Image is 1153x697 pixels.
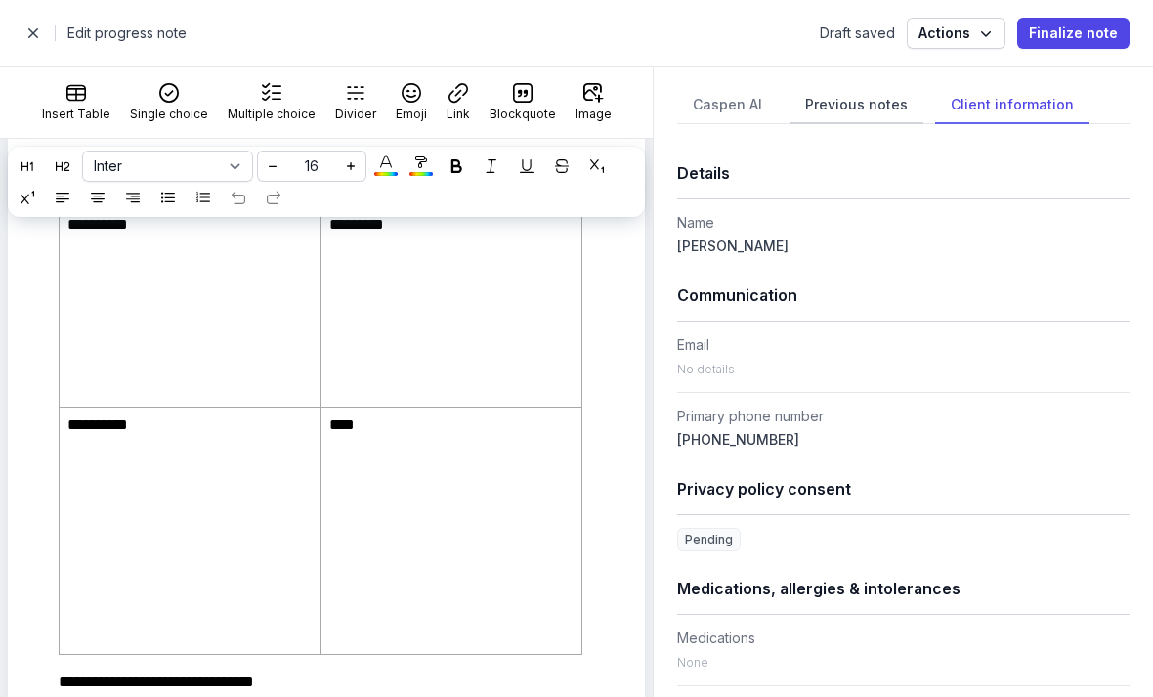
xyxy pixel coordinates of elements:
[677,405,1130,428] dt: Primary phone number
[490,107,556,122] div: Blockquote
[1017,18,1130,49] button: Finalize note
[677,333,1130,357] dt: Email
[677,211,1130,235] dt: Name
[677,431,799,448] span: [PHONE_NUMBER]
[820,23,895,43] div: Draft saved
[677,159,1130,187] h1: Details
[677,238,789,254] span: [PERSON_NAME]
[1029,22,1118,45] span: Finalize note
[576,107,612,122] div: Image
[196,196,198,199] text: 2
[907,18,1005,49] button: Actions
[677,528,741,551] span: Pending
[130,107,208,122] div: Single choice
[677,87,778,124] div: Caspen AI
[677,575,1130,602] h1: Medications, allergies & intolerances
[918,22,994,45] span: Actions
[677,282,1130,309] h1: Communication
[34,75,118,130] button: Insert Table
[677,655,708,670] span: None
[396,107,427,122] div: Emoji
[935,87,1089,124] div: Client information
[228,107,316,122] div: Multiple choice
[67,22,808,45] h2: Edit progress note
[439,75,478,130] button: Link
[790,87,923,124] div: Previous notes
[677,475,1130,502] h1: Privacy policy consent
[677,627,1130,650] dt: Medications
[42,107,110,122] div: Insert Table
[188,182,219,213] button: 123
[196,199,198,203] text: 3
[447,107,470,122] div: Link
[677,362,735,376] span: No details
[196,192,198,196] text: 1
[335,107,376,122] div: Divider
